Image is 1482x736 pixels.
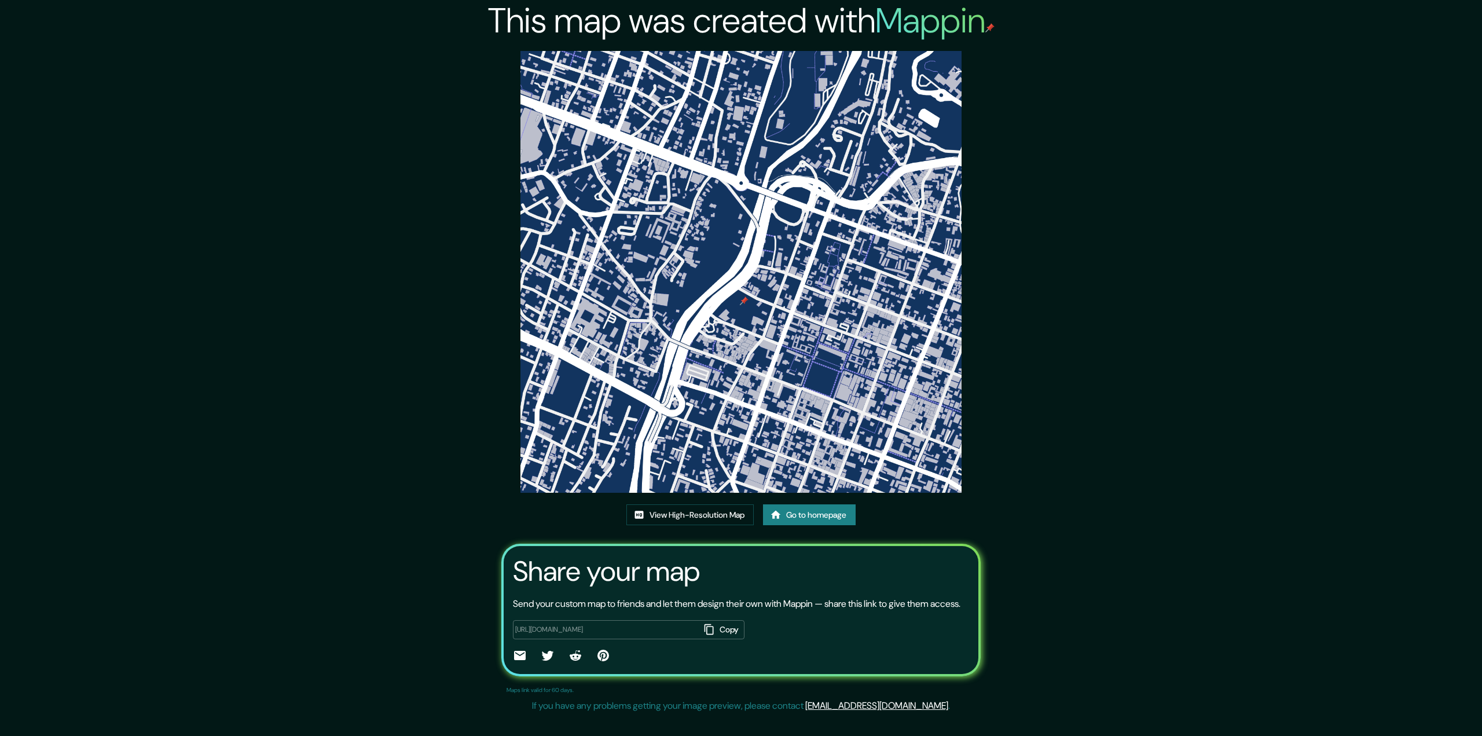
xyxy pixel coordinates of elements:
p: Maps link valid for 60 days. [507,686,574,694]
a: [EMAIL_ADDRESS][DOMAIN_NAME] [805,700,948,712]
a: View High-Resolution Map [626,504,754,526]
img: created-map [520,51,962,493]
button: Copy [699,620,744,639]
p: If you have any problems getting your image preview, please contact . [532,699,950,713]
img: mappin-pin [985,23,995,32]
a: Go to homepage [763,504,856,526]
h3: Share your map [513,555,700,588]
p: Send your custom map to friends and let them design their own with Mappin — share this link to gi... [513,597,960,611]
